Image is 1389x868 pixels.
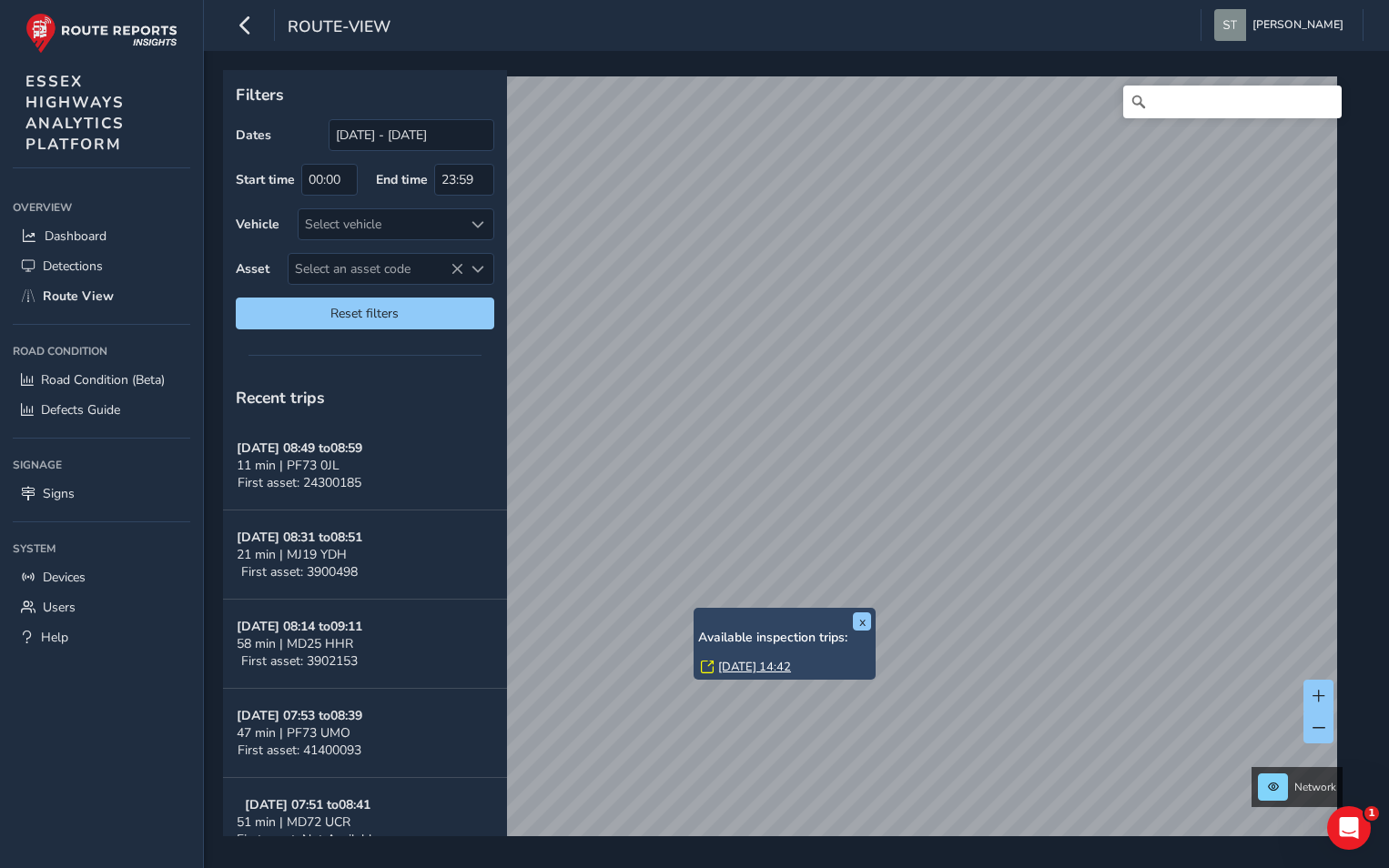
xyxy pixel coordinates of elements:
[236,298,494,329] button: Reset filters
[376,171,428,188] label: End time
[13,221,190,251] a: Dashboard
[41,629,68,646] span: Help
[237,813,350,831] span: 51 min | MD72 UCR
[25,71,125,155] span: ESSEX HIGHWAYS ANALYTICS PLATFORM
[1123,86,1342,118] input: Search
[1214,9,1350,41] button: [PERSON_NAME]
[1364,806,1379,821] span: 1
[13,535,190,562] div: System
[223,778,507,867] button: [DATE] 07:51 to08:4151 min | MD72 UCRFirst asset: Not Available
[1327,806,1371,850] iframe: Intercom live chat
[698,631,871,646] h6: Available inspection trips:
[1214,9,1246,41] img: diamond-layout
[718,659,791,675] a: [DATE] 14:42
[236,216,279,233] label: Vehicle
[25,13,177,54] img: rr logo
[43,288,114,305] span: Route View
[13,562,190,592] a: Devices
[237,635,353,652] span: 58 min | MD25 HHR
[238,742,361,759] span: First asset: 41400093
[238,474,361,491] span: First asset: 24300185
[236,387,325,409] span: Recent trips
[289,254,463,284] span: Select an asset code
[237,439,362,457] strong: [DATE] 08:49 to 08:59
[237,707,362,724] strong: [DATE] 07:53 to 08:39
[237,529,362,546] strong: [DATE] 08:31 to 08:51
[245,796,370,813] strong: [DATE] 07:51 to 08:41
[237,457,340,474] span: 11 min | PF73 0JL
[223,689,507,778] button: [DATE] 07:53 to08:3947 min | PF73 UMOFirst asset: 41400093
[241,563,358,580] span: First asset: 3900498
[13,479,190,509] a: Signs
[43,569,86,586] span: Devices
[249,305,481,322] span: Reset filters
[223,600,507,689] button: [DATE] 08:14 to09:1158 min | MD25 HHRFirst asset: 3902153
[229,76,1337,857] canvas: Map
[853,612,871,631] button: x
[13,251,190,281] a: Detections
[13,451,190,479] div: Signage
[13,338,190,365] div: Road Condition
[43,485,75,502] span: Signs
[241,652,358,670] span: First asset: 3902153
[1252,9,1343,41] span: [PERSON_NAME]
[288,15,390,41] span: route-view
[13,592,190,622] a: Users
[236,260,269,278] label: Asset
[43,599,76,616] span: Users
[1294,780,1336,794] span: Network
[13,194,190,221] div: Overview
[13,365,190,395] a: Road Condition (Beta)
[41,371,165,389] span: Road Condition (Beta)
[43,257,103,275] span: Detections
[13,281,190,311] a: Route View
[237,546,347,563] span: 21 min | MJ19 YDH
[237,724,350,742] span: 47 min | PF73 UMO
[236,126,271,144] label: Dates
[223,421,507,510] button: [DATE] 08:49 to08:5911 min | PF73 0JLFirst asset: 24300185
[463,254,493,284] div: Select an asset code
[13,622,190,652] a: Help
[237,618,362,635] strong: [DATE] 08:14 to 09:11
[237,831,379,848] span: First asset: Not Available
[236,171,295,188] label: Start time
[41,401,120,419] span: Defects Guide
[223,510,507,600] button: [DATE] 08:31 to08:5121 min | MJ19 YDHFirst asset: 3900498
[299,209,463,239] div: Select vehicle
[236,83,494,106] p: Filters
[13,395,190,425] a: Defects Guide
[45,227,106,245] span: Dashboard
